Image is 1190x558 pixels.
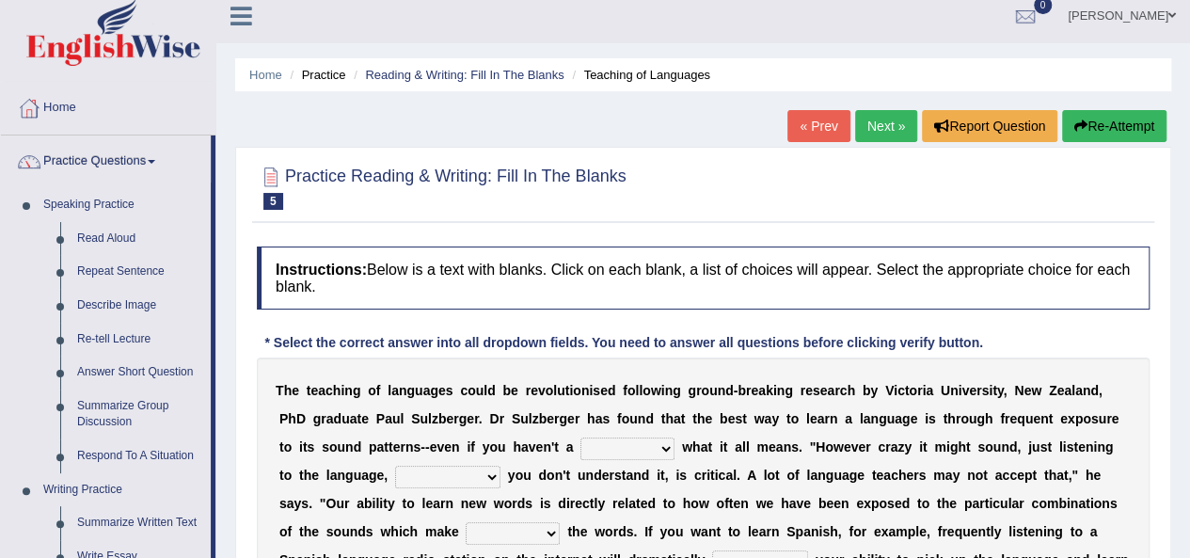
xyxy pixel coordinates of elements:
a: Next » [855,110,917,142]
b: g [688,383,696,398]
b: v [529,439,536,454]
b: Z [1049,383,1057,398]
b: t [279,439,284,454]
b: t [389,439,393,454]
b: e [1056,383,1064,398]
b: r [1106,411,1111,426]
b: a [350,411,357,426]
b: t [565,383,570,398]
b: c [840,383,848,398]
b: . [799,439,802,454]
b: t [786,411,791,426]
b: h [847,383,855,398]
a: Home [249,68,282,82]
b: e [438,383,446,398]
b: b [863,383,871,398]
b: s [981,383,989,398]
b: i [569,383,573,398]
b: u [886,411,895,426]
b: e [292,383,299,398]
b: y [771,411,779,426]
b: e [1009,411,1017,426]
li: Practice [285,66,345,84]
b: i [589,383,593,398]
b: o [825,439,833,454]
b: t [681,411,686,426]
b: e [444,439,452,454]
b: o [329,439,338,454]
b: d [645,411,654,426]
a: Home [1,82,215,129]
b: u [341,411,350,426]
b: - [425,439,430,454]
b: u [1025,411,1034,426]
b: h [288,411,296,426]
b: a [326,411,334,426]
b: a [595,411,603,426]
b: s [413,439,420,454]
b: n [664,383,673,398]
b: t [357,411,361,426]
b: H [816,439,825,454]
b: g [559,411,567,426]
b: l [806,411,810,426]
b: w [682,439,692,454]
b: d [487,383,496,398]
b: u [1099,411,1107,426]
b: o [284,439,293,454]
b: y [870,383,878,398]
b: l [529,411,532,426]
b: c [878,439,885,454]
b: e [567,411,575,426]
b: n [1040,411,1049,426]
b: d [1090,383,1099,398]
b: a [318,383,325,398]
b: r [554,411,559,426]
b: e [511,383,518,398]
b: a [895,411,902,426]
b: r [526,383,531,398]
b: n [950,383,959,398]
div: * Select the correct answer into all dropdown fields. You need to answer all questions before cli... [257,333,991,353]
b: r [865,439,870,454]
b: u [392,411,401,426]
b: u [629,411,638,426]
b: s [602,411,610,426]
b: b [502,383,511,398]
b: S [411,411,420,426]
b: g [785,383,793,398]
b: o [909,383,917,398]
b: e [547,411,554,426]
b: l [746,439,750,454]
b: n [1083,383,1091,398]
a: Writing Practice [35,473,211,507]
b: a [391,383,399,398]
b: a [376,439,384,454]
b: m [756,439,768,454]
b: u [476,383,484,398]
b: g [313,411,322,426]
b: t [1049,411,1054,426]
b: i [894,383,897,398]
b: r [885,439,890,454]
b: g [673,383,681,398]
b: a [817,411,824,426]
b: e [1112,411,1119,426]
b: n [777,383,785,398]
b: s [735,411,742,426]
b: e [1033,411,1040,426]
b: o [643,383,651,398]
b: i [661,383,665,398]
b: S [512,411,520,426]
b: b [438,411,447,426]
b: r [801,383,805,398]
b: - [420,439,425,454]
b: z [532,411,539,426]
b: i [922,383,926,398]
b: e [361,411,369,426]
b: t [692,411,697,426]
b: r [474,411,479,426]
b: w [754,411,765,426]
a: Summarize Written Text [69,506,211,540]
b: d [354,439,362,454]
